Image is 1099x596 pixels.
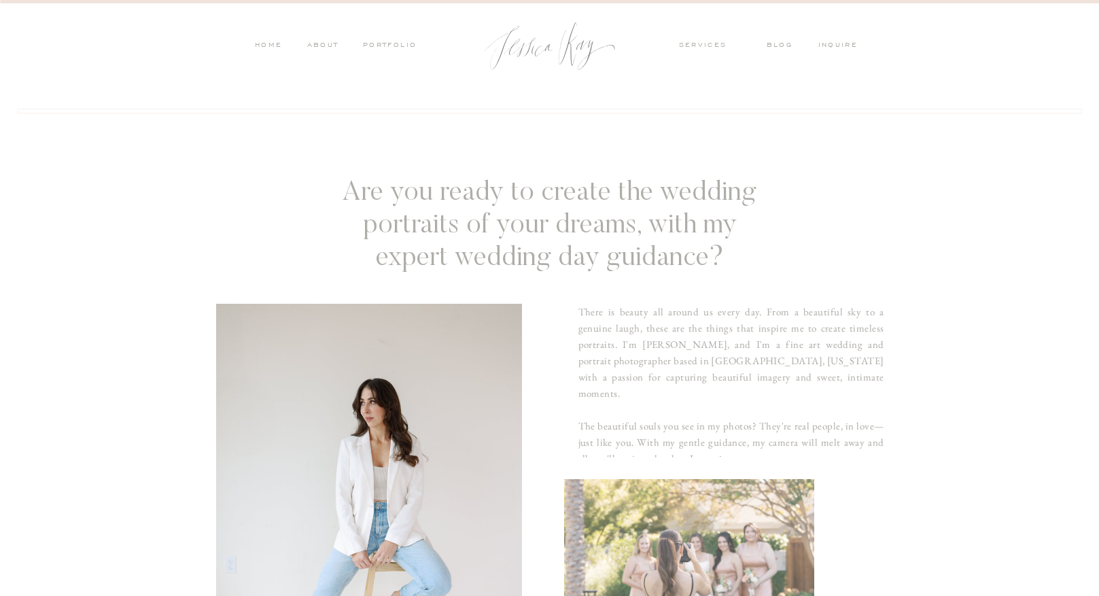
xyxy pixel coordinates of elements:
[818,40,865,52] a: inquire
[254,40,283,52] a: HOME
[361,40,417,52] a: PORTFOLIO
[578,304,884,457] h3: There is beauty all around us every day. From a beautiful sky to a genuine laugh, these are the t...
[679,40,746,52] a: services
[331,177,769,276] h3: Are you ready to create the wedding portraits of your dreams, with my expert wedding day guidance?
[767,40,802,52] a: blog
[304,40,339,52] a: ABOUT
